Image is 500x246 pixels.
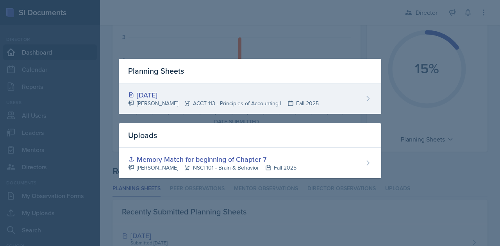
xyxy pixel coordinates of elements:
div: [DATE] [128,90,319,100]
div: Planning Sheets [119,59,381,83]
div: Memory Match for beginning of Chapter 7 [128,154,296,165]
div: [PERSON_NAME] ACCT 113 - Principles of Accounting I Fall 2025 [128,99,319,108]
a: [DATE] [PERSON_NAME]ACCT 113 - Principles of Accounting IFall 2025 [119,83,381,114]
a: Memory Match for beginning of Chapter 7 [PERSON_NAME]NSCI 101 - Brain & BehaviorFall 2025 [119,148,381,178]
div: Uploads [119,123,381,148]
div: [PERSON_NAME] NSCI 101 - Brain & Behavior Fall 2025 [128,164,296,172]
